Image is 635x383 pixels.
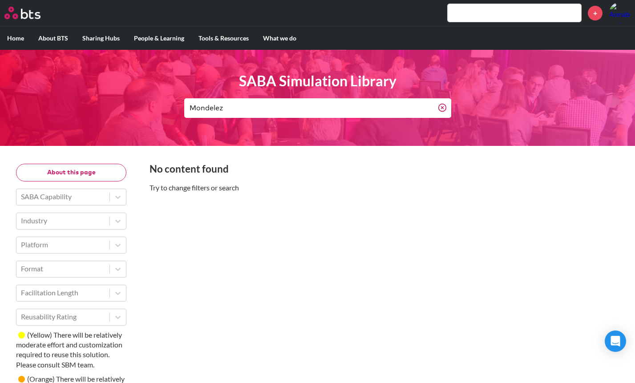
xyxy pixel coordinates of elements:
label: What we do [256,27,303,50]
label: Sharing Hubs [75,27,127,50]
a: Go home [4,7,57,19]
label: About BTS [31,27,75,50]
h1: SABA Simulation Library [184,71,451,91]
img: BTS Logo [4,7,40,19]
h3: No content found [150,162,300,176]
img: Annabelle Carver [609,2,631,24]
small: ( Yellow ) [27,331,52,339]
small: ( Orange ) [27,375,55,383]
label: Tools & Resources [191,27,256,50]
a: Profile [609,2,631,24]
small: There will be relatively moderate effort and customization required to reuse this solution. Pleas... [16,331,122,369]
div: Open Intercom Messenger [605,331,626,352]
a: + [588,6,603,20]
label: People & Learning [127,27,191,50]
p: Try to change filters or search [150,183,300,193]
button: About this page [16,164,126,181]
input: Find what you need... [184,98,438,118]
